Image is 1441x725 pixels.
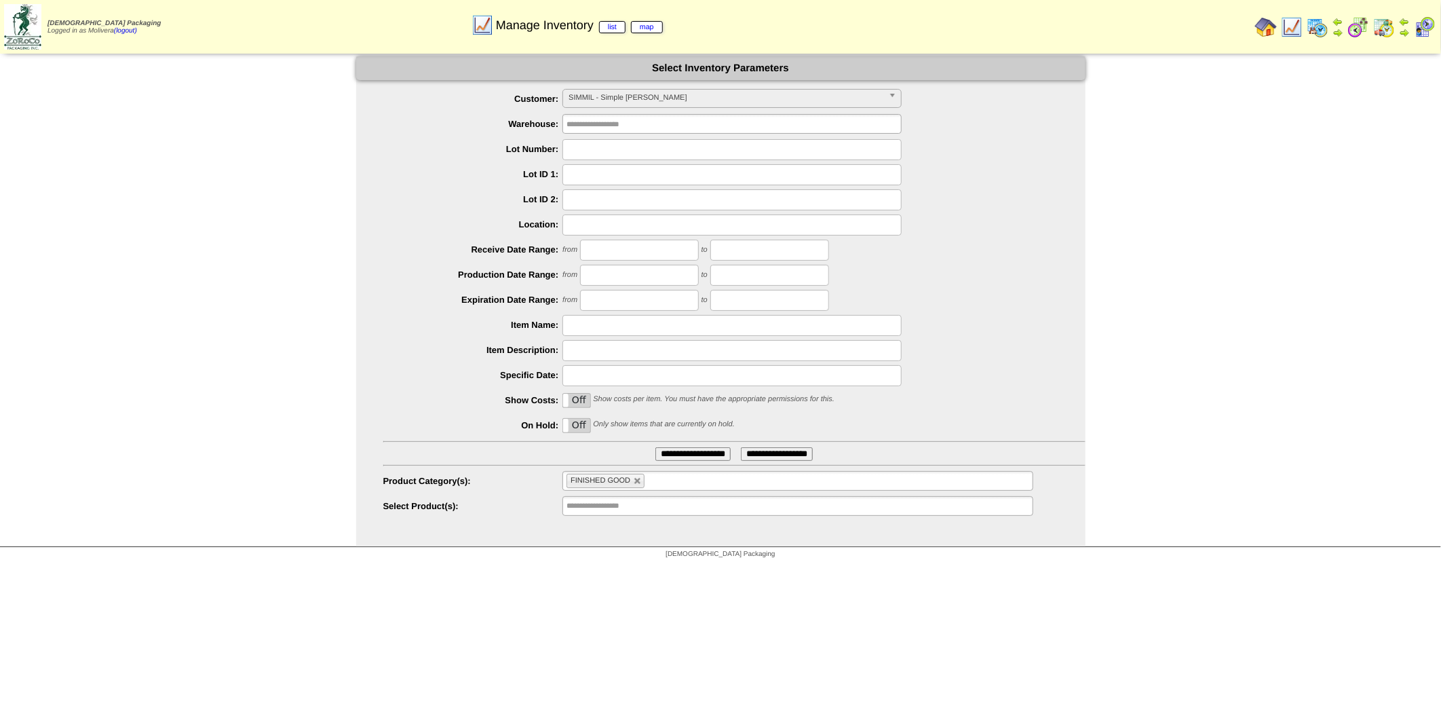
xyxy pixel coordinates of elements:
label: Specific Date: [383,370,563,380]
label: Item Name: [383,320,563,330]
label: Lot Number: [383,144,563,154]
a: (logout) [114,27,137,35]
div: OnOff [562,393,591,408]
label: Customer: [383,94,563,104]
span: FINISHED GOOD [571,477,630,485]
label: Warehouse: [383,119,563,129]
label: Expiration Date Range: [383,295,563,305]
label: Select Product(s): [383,501,563,511]
label: Lot ID 2: [383,194,563,204]
label: On Hold: [383,420,563,430]
span: [DEMOGRAPHIC_DATA] Packaging [666,551,775,558]
label: Lot ID 1: [383,169,563,179]
img: arrowright.gif [1332,27,1343,38]
label: Receive Date Range: [383,244,563,255]
span: from [562,272,577,280]
img: line_graph.gif [472,14,493,36]
label: Off [563,419,590,432]
label: Product Category(s): [383,476,563,486]
span: SIMMIL - Simple [PERSON_NAME] [569,90,883,106]
img: calendarblend.gif [1347,16,1369,38]
label: Off [563,394,590,407]
span: [DEMOGRAPHIC_DATA] Packaging [47,20,161,27]
div: Select Inventory Parameters [356,56,1085,80]
img: calendarcustomer.gif [1414,16,1436,38]
img: arrowright.gif [1399,27,1410,38]
span: to [702,297,708,305]
span: from [562,297,577,305]
label: Location: [383,219,563,229]
label: Show Costs: [383,395,563,405]
img: line_graph.gif [1281,16,1303,38]
img: calendarinout.gif [1373,16,1395,38]
img: arrowleft.gif [1399,16,1410,27]
span: Show costs per item. You must have the appropriate permissions for this. [593,396,834,404]
a: list [599,21,626,33]
span: from [562,246,577,255]
img: calendarprod.gif [1307,16,1328,38]
div: OnOff [562,418,591,433]
label: Item Description: [383,345,563,355]
span: Logged in as Molivera [47,20,161,35]
span: to [702,246,708,255]
span: Manage Inventory [496,18,663,33]
img: home.gif [1255,16,1277,38]
img: zoroco-logo-small.webp [4,4,41,50]
span: to [702,272,708,280]
a: map [631,21,663,33]
span: Only show items that are currently on hold. [593,421,734,429]
label: Production Date Range: [383,269,563,280]
img: arrowleft.gif [1332,16,1343,27]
